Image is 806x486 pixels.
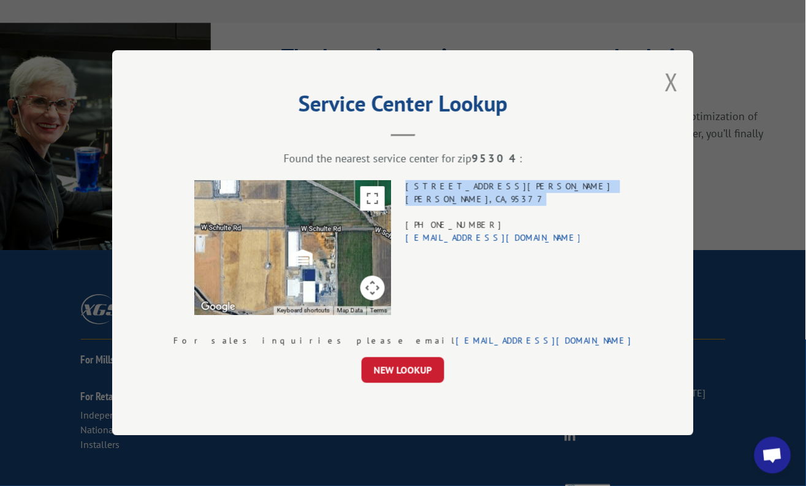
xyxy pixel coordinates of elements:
[406,180,612,315] div: [STREET_ADDRESS][PERSON_NAME] [PERSON_NAME] , CA , 95377 [PHONE_NUMBER]
[472,151,520,165] strong: 95304
[277,306,330,315] button: Keyboard shortcuts
[292,248,312,267] img: svg%3E
[360,186,385,211] button: Toggle fullscreen view
[337,306,363,315] button: Map Data
[456,335,633,346] a: [EMAIL_ADDRESS][DOMAIN_NAME]
[406,232,582,243] a: [EMAIL_ADDRESS][DOMAIN_NAME]
[198,299,238,315] a: Open this area in Google Maps (opens a new window)
[362,357,444,383] button: NEW LOOKUP
[755,437,791,474] a: Open chat
[360,276,385,300] button: Map camera controls
[370,307,387,314] a: Terms (opens in new tab)
[173,95,633,118] h2: Service Center Lookup
[173,335,633,347] div: For sales inquiries please email
[198,299,238,315] img: Google
[665,66,679,98] button: Close modal
[173,151,633,165] div: Found the nearest service center for zip :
